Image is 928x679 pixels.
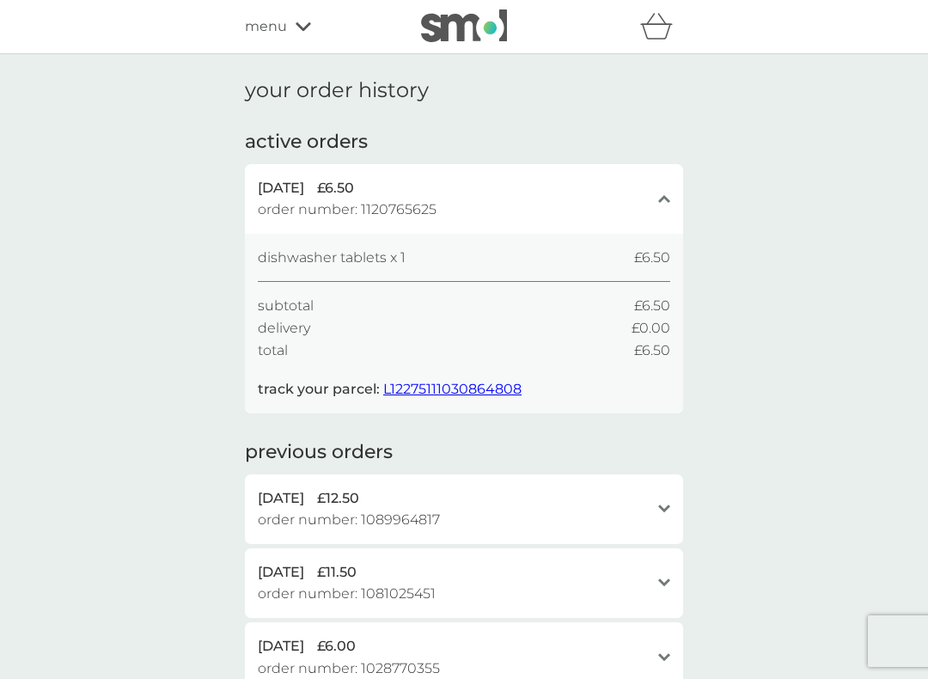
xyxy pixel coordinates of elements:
[258,378,522,401] p: track your parcel:
[421,9,507,42] img: smol
[317,177,354,199] span: £6.50
[258,487,304,510] span: [DATE]
[634,339,670,362] span: £6.50
[258,635,304,658] span: [DATE]
[258,339,288,362] span: total
[634,247,670,269] span: £6.50
[245,439,393,466] h2: previous orders
[258,247,406,269] span: dishwasher tablets x 1
[258,177,304,199] span: [DATE]
[258,317,310,339] span: delivery
[258,561,304,584] span: [DATE]
[317,487,359,510] span: £12.50
[632,317,670,339] span: £0.00
[317,635,356,658] span: £6.00
[383,381,522,397] a: L12275111030864808
[634,295,670,317] span: £6.50
[640,9,683,44] div: basket
[245,15,287,38] span: menu
[258,583,436,605] span: order number: 1081025451
[245,78,429,103] h1: your order history
[258,509,440,531] span: order number: 1089964817
[245,129,368,156] h2: active orders
[258,199,437,221] span: order number: 1120765625
[258,295,314,317] span: subtotal
[317,561,357,584] span: £11.50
